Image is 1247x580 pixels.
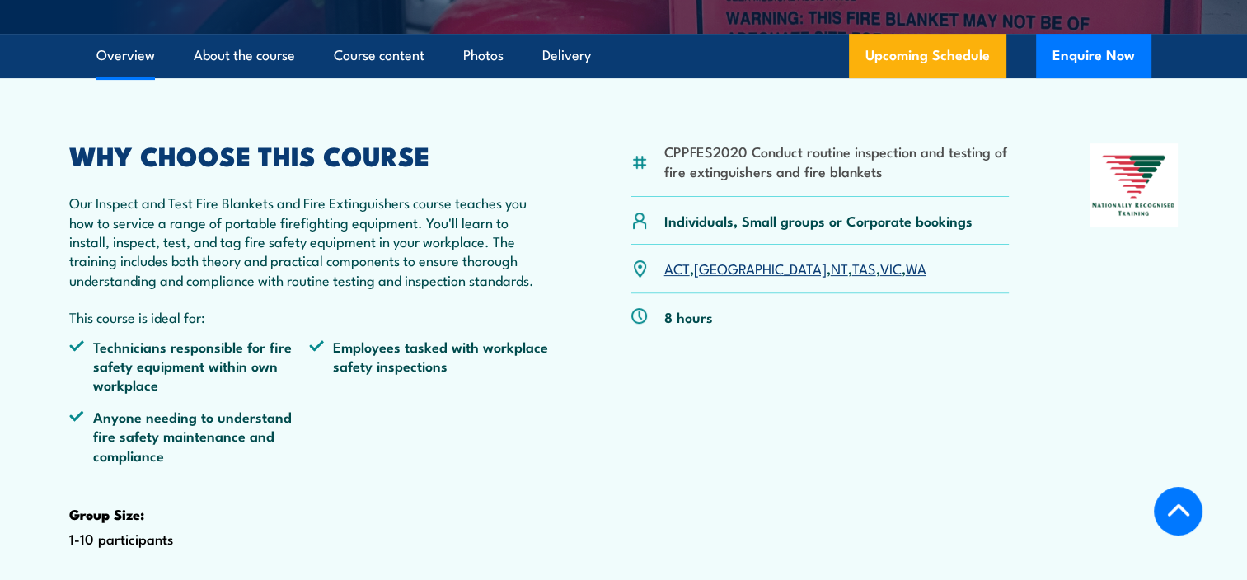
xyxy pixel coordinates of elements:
p: Our Inspect and Test Fire Blankets and Fire Extinguishers course teaches you how to service a ran... [69,193,551,289]
button: Enquire Now [1036,34,1151,78]
strong: Group Size: [69,503,144,525]
img: Nationally Recognised Training logo. [1090,143,1179,227]
a: Overview [96,34,155,77]
a: About the course [194,34,295,77]
a: [GEOGRAPHIC_DATA] [694,258,827,278]
li: Employees tasked with workplace safety inspections [309,337,550,395]
p: This course is ideal for: [69,307,551,326]
a: TAS [852,258,876,278]
p: 8 hours [664,307,713,326]
a: VIC [880,258,902,278]
a: Upcoming Schedule [849,34,1006,78]
a: WA [906,258,926,278]
li: CPPFES2020 Conduct routine inspection and testing of fire extinguishers and fire blankets [664,142,1010,180]
h2: WHY CHOOSE THIS COURSE [69,143,551,166]
a: Course content [334,34,424,77]
a: NT [831,258,848,278]
a: ACT [664,258,690,278]
p: Individuals, Small groups or Corporate bookings [664,211,973,230]
a: Photos [463,34,504,77]
p: , , , , , [664,259,926,278]
a: Delivery [542,34,591,77]
li: Anyone needing to understand fire safety maintenance and compliance [69,407,310,465]
li: Technicians responsible for fire safety equipment within own workplace [69,337,310,395]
